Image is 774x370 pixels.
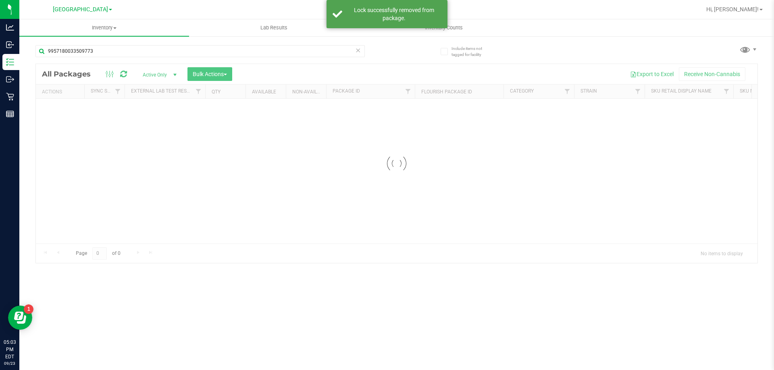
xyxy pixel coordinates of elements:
[347,6,441,22] div: Lock successfully removed from package.
[35,45,365,57] input: Search Package ID, Item Name, SKU, Lot or Part Number...
[6,110,14,118] inline-svg: Reports
[6,93,14,101] inline-svg: Retail
[53,6,108,13] span: [GEOGRAPHIC_DATA]
[8,306,32,330] iframe: Resource center
[19,19,189,36] a: Inventory
[24,304,33,314] iframe: Resource center unread badge
[6,23,14,31] inline-svg: Analytics
[4,360,16,366] p: 09/23
[706,6,759,12] span: Hi, [PERSON_NAME]!
[189,19,359,36] a: Lab Results
[6,41,14,49] inline-svg: Inbound
[355,45,361,56] span: Clear
[19,24,189,31] span: Inventory
[250,24,298,31] span: Lab Results
[4,339,16,360] p: 05:03 PM EDT
[451,45,492,58] span: Include items not tagged for facility
[6,58,14,66] inline-svg: Inventory
[6,75,14,83] inline-svg: Outbound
